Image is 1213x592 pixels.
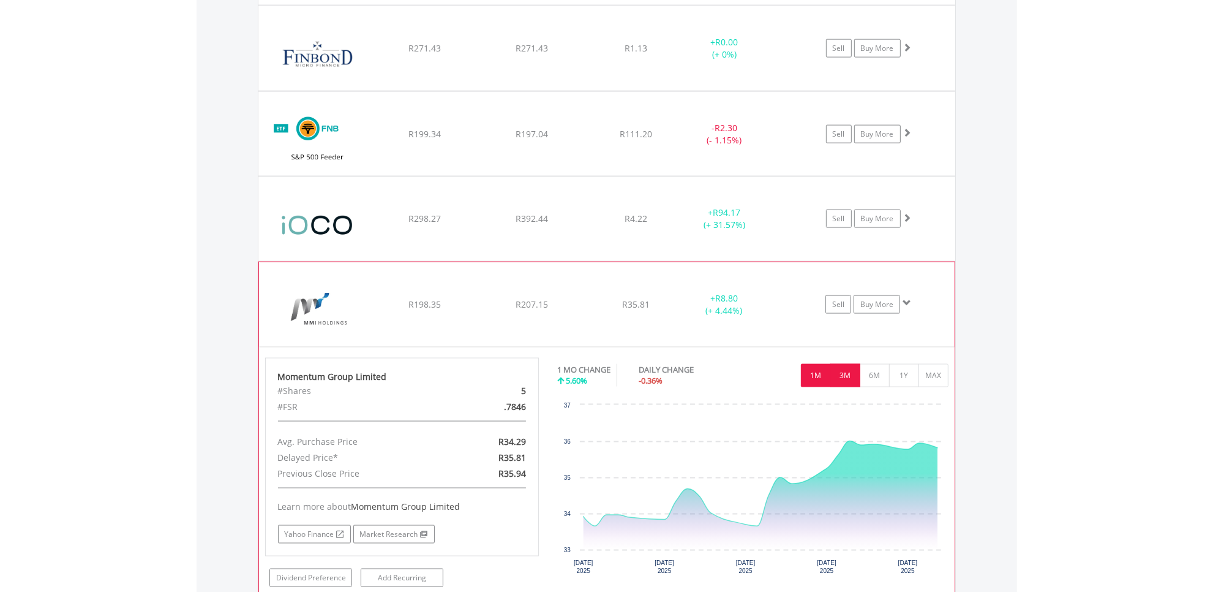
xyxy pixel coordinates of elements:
[361,569,443,587] a: Add Recurring
[830,364,860,387] button: 3M
[854,125,901,143] a: Buy More
[817,560,836,574] text: [DATE] 2025
[736,560,756,574] text: [DATE] 2025
[353,525,435,544] a: Market Research
[655,560,674,574] text: [DATE] 2025
[446,383,535,399] div: 5
[564,474,571,481] text: 35
[408,298,441,310] span: R198.35
[574,560,593,574] text: [DATE] 2025
[860,364,890,387] button: 6M
[625,213,647,224] span: R4.22
[269,569,352,587] a: Dividend Preference
[408,42,441,54] span: R271.43
[269,399,446,415] div: #FSR
[639,375,663,386] span: -0.36%
[678,36,771,61] div: + (+ 0%)
[265,21,370,88] img: EQU.ZA.FGL.png
[826,125,852,143] a: Sell
[516,213,548,224] span: R392.44
[269,434,446,450] div: Avg. Purchase Price
[678,122,771,146] div: - (- 1.15%)
[557,364,610,376] div: 1 MO CHANGE
[622,298,650,310] span: R35.81
[889,364,919,387] button: 1Y
[278,371,527,383] div: Momentum Group Limited
[854,39,901,58] a: Buy More
[566,375,587,386] span: 5.60%
[351,501,460,512] span: Momentum Group Limited
[564,402,571,409] text: 37
[715,36,738,48] span: R0.00
[265,192,370,258] img: EQU.ZA.IOC.png
[801,364,831,387] button: 1M
[826,210,852,228] a: Sell
[918,364,948,387] button: MAX
[825,295,851,314] a: Sell
[625,42,647,54] span: R1.13
[498,452,526,463] span: R35.81
[678,207,771,231] div: + (+ 31.57%)
[516,128,548,140] span: R197.04
[557,399,948,583] div: Chart. Highcharts interactive chart.
[678,292,770,317] div: + (+ 4.44%)
[516,42,548,54] span: R271.43
[278,525,351,544] a: Yahoo Finance
[446,399,535,415] div: .7846
[854,295,900,314] a: Buy More
[408,128,441,140] span: R199.34
[564,510,571,517] text: 34
[854,210,901,228] a: Buy More
[715,122,737,134] span: R2.30
[498,436,526,447] span: R34.29
[713,207,740,218] span: R94.17
[557,399,947,583] svg: Interactive chart
[265,107,370,173] img: EQU.ZA.FNB500.png
[639,364,737,376] div: DAILY CHANGE
[269,450,446,466] div: Delayed Price*
[898,560,918,574] text: [DATE] 2025
[564,547,571,553] text: 33
[715,292,738,304] span: R8.80
[826,39,852,58] a: Sell
[498,468,526,479] span: R35.94
[408,213,441,224] span: R298.27
[516,298,548,310] span: R207.15
[278,501,527,513] div: Learn more about
[620,128,652,140] span: R111.20
[265,278,370,344] img: EQU.ZA.MTM.png
[564,438,571,445] text: 36
[269,466,446,482] div: Previous Close Price
[269,383,446,399] div: #Shares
